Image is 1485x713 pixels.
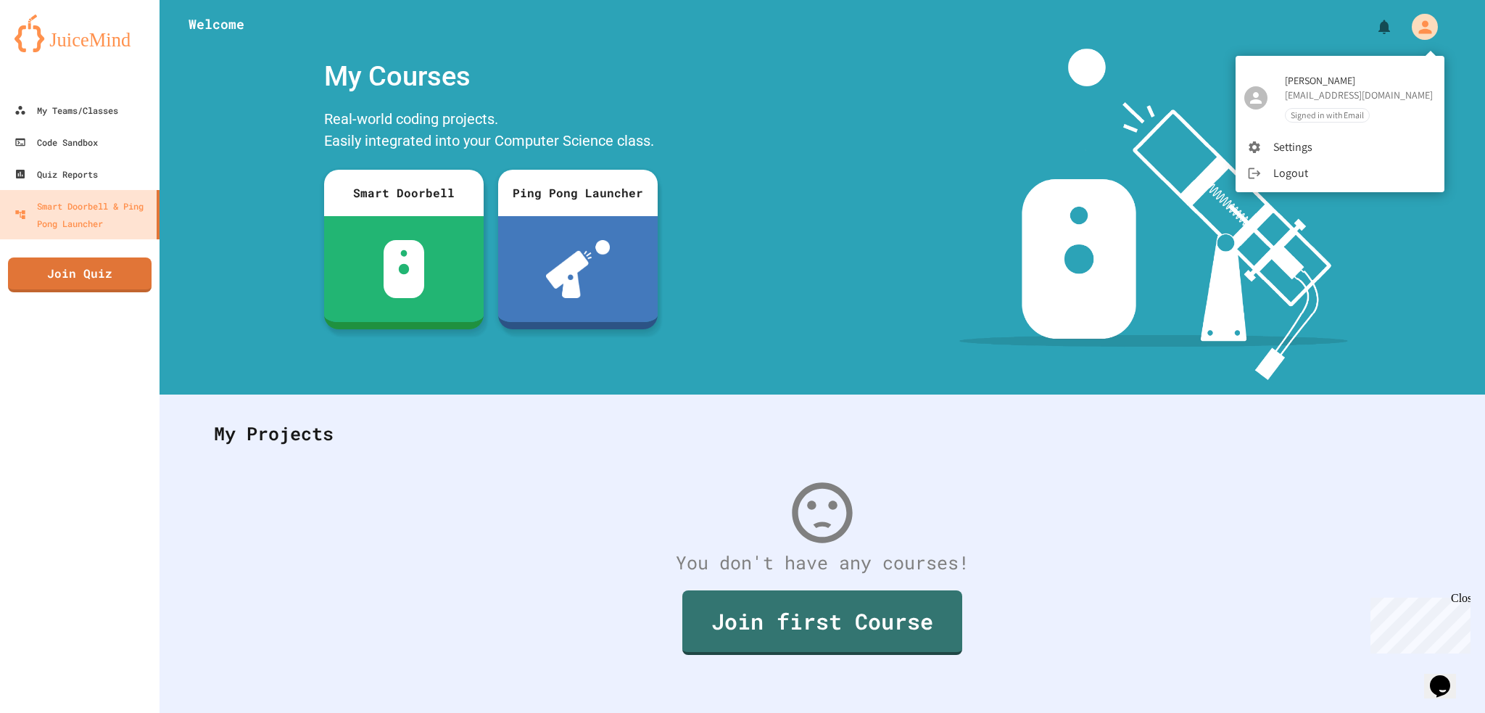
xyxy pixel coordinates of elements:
[1286,109,1369,121] span: Signed in with Email
[1424,655,1470,698] iframe: chat widget
[1285,88,1433,102] div: [EMAIL_ADDRESS][DOMAIN_NAME]
[1365,592,1470,654] iframe: chat widget
[1236,160,1444,186] li: Logout
[1236,134,1444,160] li: Settings
[6,6,100,92] div: Chat with us now!Close
[1285,73,1433,88] span: [PERSON_NAME]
